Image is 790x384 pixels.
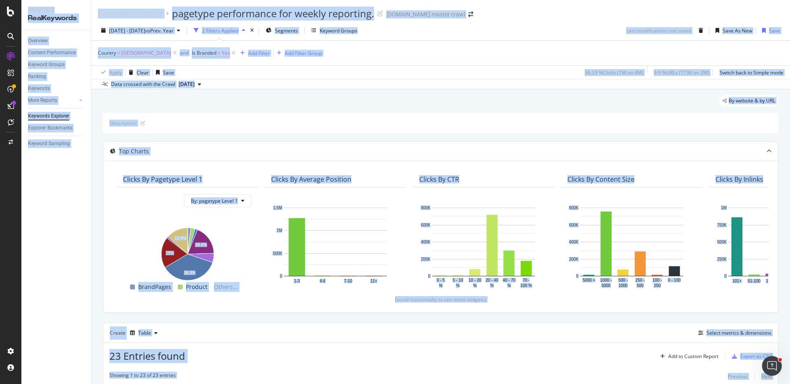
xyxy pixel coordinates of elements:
[127,326,161,340] button: Table
[138,331,151,335] div: Table
[728,372,748,382] button: Previous
[211,282,241,292] span: Others...
[294,278,300,283] text: 1-3
[166,250,174,255] text: 19%
[729,98,775,103] span: By website & by URL
[28,112,85,120] a: Keywords Explorer
[111,81,175,88] div: Data crossed with the Crawl
[285,50,322,57] div: Add Filter Group
[723,27,752,34] div: Save As New
[119,147,149,155] div: Top Charts
[576,274,579,278] text: 0
[469,278,482,282] text: 10 - 20
[635,278,645,282] text: 250 -
[720,69,783,76] div: Switch back to Simple mode
[123,175,202,183] div: Clicks By pagetype Level 1
[110,326,161,340] div: Create
[109,69,122,76] div: Apply
[98,24,184,37] button: [DATE] - [DATE]vsPrev. Year
[717,240,727,244] text: 500K
[145,27,174,34] span: vs Prev. Year
[28,49,76,57] div: Content Performance
[769,27,780,34] div: Save
[729,350,772,363] button: Export as CSV
[370,278,377,283] text: 11+
[218,49,221,56] span: =
[117,49,120,56] span: =
[248,50,270,57] div: Add Filter
[271,175,351,183] div: Clicks By Average Position
[716,66,783,79] button: Switch back to Simple mode
[421,257,431,261] text: 200K
[668,354,718,359] div: Add to Custom Report
[473,283,477,288] text: %
[654,283,661,288] text: 250
[249,26,256,35] div: times
[520,283,532,288] text: 100 %
[567,204,696,289] svg: A chart.
[523,278,530,282] text: 70 -
[717,257,727,261] text: 250K
[468,12,473,17] div: arrow-right-arrow-left
[123,223,251,282] div: A chart.
[706,329,771,336] div: Select metrics & dimensions
[263,24,301,37] button: Segments
[109,27,145,34] span: [DATE] - [DATE]
[386,10,465,19] div: [DOMAIN_NAME] master crawl
[28,124,85,132] a: Explorer Bookmarks
[320,278,326,283] text: 4-6
[507,283,511,288] text: %
[28,37,85,45] a: Overview
[28,37,48,45] div: Overview
[192,49,216,56] span: Is Branded
[719,95,778,106] div: legacy label
[271,204,400,289] svg: A chart.
[191,197,238,204] span: By: pagetype Level 1
[654,69,709,76] div: 9.9 % URLs ( 173K on 2M )
[419,175,459,183] div: Clicks By CTR
[125,66,149,79] button: Clear
[567,175,634,183] div: Clicks By Content Size
[344,278,352,283] text: 7-10
[28,14,84,23] div: RealKeywords
[28,7,84,14] div: Analytics
[712,24,752,37] button: Save As New
[421,206,431,210] text: 800K
[456,283,460,288] text: %
[276,228,282,233] text: 1M
[175,236,186,240] text: 13.4%
[602,283,611,288] text: 5000
[761,372,772,382] button: Next
[421,240,431,244] text: 400K
[437,278,445,282] text: 0 - 5
[618,283,628,288] text: 1000
[716,175,763,183] div: Clicks By Inlinks
[762,356,782,376] iframe: Intercom live chat
[28,84,50,93] div: Keywords
[273,206,282,210] text: 1.5M
[28,112,69,120] div: Keywords Explorer
[184,271,195,275] text: 36.3%
[759,24,780,37] button: Save
[28,72,46,81] div: Ranking
[138,282,171,292] span: BrandPages
[109,120,137,127] div: Description:
[175,79,204,89] button: [DATE]
[28,96,77,105] a: More Reports
[626,27,691,34] div: Last modifications not saved
[732,278,742,283] text: 101+
[275,27,298,34] span: Segments
[569,240,579,244] text: 400K
[428,274,430,278] text: 0
[653,278,662,282] text: 100 -
[28,60,85,69] a: Keyword Groups
[98,9,163,18] a: Keywords Explorer
[28,139,85,148] a: Keyword Sampling
[28,96,57,105] div: More Reports
[503,278,516,282] text: 40 - 70
[569,206,579,210] text: 800K
[637,283,644,288] text: 500
[320,27,358,34] div: Keyword Groups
